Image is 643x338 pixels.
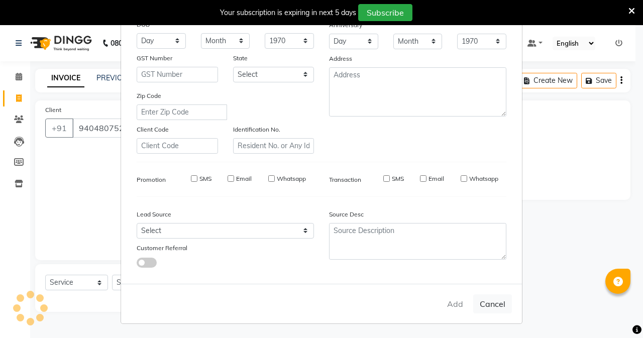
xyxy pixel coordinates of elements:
[233,138,314,154] input: Resident No. or Any Id
[392,174,404,183] label: SMS
[137,67,218,82] input: GST Number
[358,4,412,21] button: Subscribe
[137,138,218,154] input: Client Code
[137,104,227,120] input: Enter Zip Code
[329,210,364,219] label: Source Desc
[137,91,161,100] label: Zip Code
[329,175,361,184] label: Transaction
[137,54,172,63] label: GST Number
[137,175,166,184] label: Promotion
[329,54,352,63] label: Address
[469,174,498,183] label: Whatsapp
[236,174,252,183] label: Email
[137,244,187,253] label: Customer Referral
[137,210,171,219] label: Lead Source
[428,174,444,183] label: Email
[473,294,512,313] button: Cancel
[277,174,306,183] label: Whatsapp
[199,174,211,183] label: SMS
[220,8,356,18] div: Your subscription is expiring in next 5 days
[233,54,248,63] label: State
[233,125,280,134] label: Identification No.
[137,125,169,134] label: Client Code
